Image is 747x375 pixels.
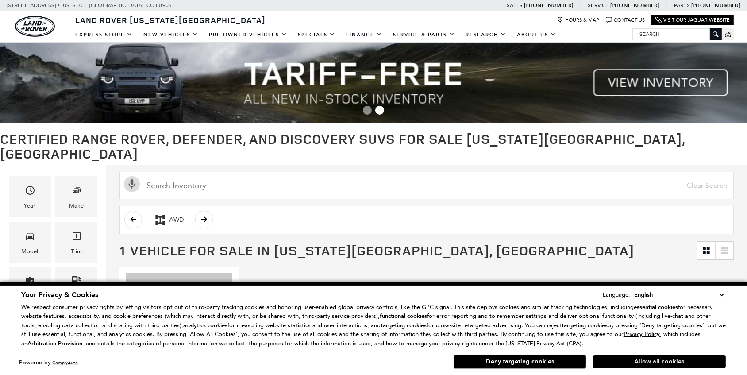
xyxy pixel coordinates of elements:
[624,330,660,338] u: Privacy Policy
[119,241,634,259] span: 1 Vehicle for Sale in [US_STATE][GEOGRAPHIC_DATA], [GEOGRAPHIC_DATA]
[124,176,140,192] svg: Click to toggle on voice search
[21,290,98,300] span: Your Privacy & Cookies
[9,222,51,263] div: ModelModel
[375,106,384,115] span: Go to slide 2
[634,303,678,311] strong: essential cookies
[363,106,372,115] span: Go to slide 1
[70,27,562,43] nav: Main Navigation
[512,27,562,43] a: About Us
[169,216,184,224] div: AWD
[454,355,586,369] button: Deny targeting cookies
[603,292,630,298] div: Language:
[588,2,608,8] span: Service
[606,17,645,23] a: Contact Us
[149,211,189,229] button: AWDAWD
[593,355,726,368] button: Allow all cookies
[71,183,82,201] span: Make
[341,27,388,43] a: Finance
[25,228,35,247] span: Model
[9,176,51,217] div: YearYear
[460,27,512,43] a: Research
[524,2,573,9] a: [PHONE_NUMBER]
[19,360,78,366] div: Powered by
[24,201,36,211] div: Year
[195,211,213,228] button: scroll right
[25,274,35,292] span: Features
[15,16,55,37] a: land-rover
[21,303,726,348] p: We respect consumer privacy rights by letting visitors opt out of third-party tracking cookies an...
[557,17,599,23] a: Hours & Map
[381,321,427,329] strong: targeting cookies
[7,2,172,8] a: [STREET_ADDRESS] • [US_STATE][GEOGRAPHIC_DATA], CO 80905
[55,267,97,309] div: FueltypeFueltype
[204,27,293,43] a: Pre-Owned Vehicles
[55,222,97,263] div: TrimTrim
[624,331,660,337] a: Privacy Policy
[293,27,341,43] a: Specials
[183,321,227,329] strong: analytics cookies
[69,201,84,211] div: Make
[610,2,659,9] a: [PHONE_NUMBER]
[380,312,427,320] strong: functional cookies
[15,16,55,37] img: Land Rover
[70,15,271,25] a: Land Rover [US_STATE][GEOGRAPHIC_DATA]
[632,290,726,300] select: Language Select
[674,2,690,8] span: Parts
[138,27,204,43] a: New Vehicles
[507,2,523,8] span: Sales
[71,274,82,292] span: Fueltype
[70,27,138,43] a: EXPRESS STORE
[388,27,460,43] a: Service & Parts
[75,15,266,25] span: Land Rover [US_STATE][GEOGRAPHIC_DATA]
[55,176,97,217] div: MakeMake
[25,183,35,201] span: Year
[691,2,740,9] a: [PHONE_NUMBER]
[119,172,734,199] input: Search Inventory
[71,228,82,247] span: Trim
[27,340,82,348] strong: Arbitration Provision
[633,29,721,39] input: Search
[71,247,82,256] div: Trim
[126,273,232,353] img: 2022 LAND ROVER Range Rover Sport Autobiography
[655,17,730,23] a: Visit Our Jaguar Website
[52,360,78,366] a: ComplyAuto
[154,213,167,227] div: AWD
[9,267,51,309] div: FeaturesFeatures
[124,211,142,228] button: scroll left
[562,321,608,329] strong: targeting cookies
[22,247,39,256] div: Model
